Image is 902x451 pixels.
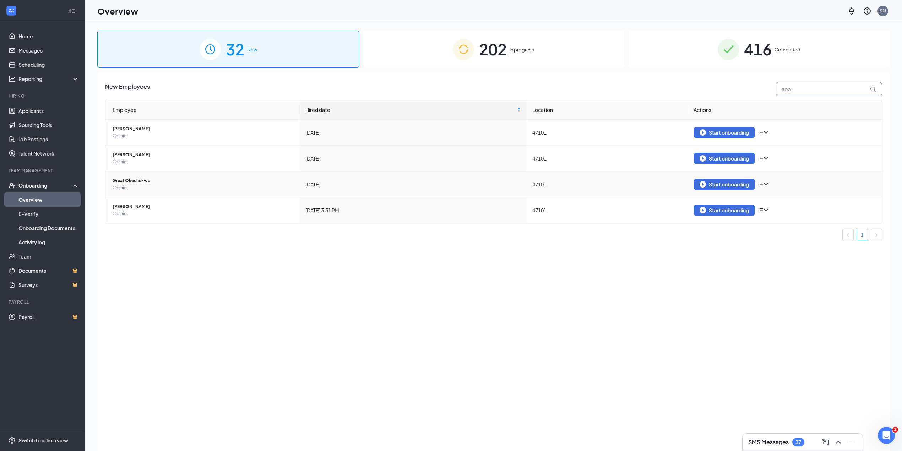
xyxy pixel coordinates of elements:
div: Onboarding [18,182,73,189]
button: Start onboarding [694,179,755,190]
span: left [846,233,850,237]
span: down [764,182,768,187]
span: 32 [226,37,244,61]
span: Completed [775,46,800,53]
button: Start onboarding [694,153,755,164]
span: down [764,130,768,135]
button: right [871,229,882,240]
div: [DATE] [305,129,521,136]
span: [PERSON_NAME] [113,125,294,132]
th: Actions [688,100,882,120]
a: Messages [18,43,79,58]
iframe: Intercom live chat [878,427,895,444]
svg: ComposeMessage [821,438,830,446]
td: 47101 [527,146,688,172]
a: Job Postings [18,132,79,146]
span: Great Okechukwu [113,177,294,184]
div: [DATE] [305,180,521,188]
div: SM [880,8,886,14]
div: Reporting [18,75,80,82]
div: Hiring [9,93,78,99]
span: 416 [744,37,772,61]
input: Search by Name, Job Posting, or Process [776,82,882,96]
a: SurveysCrown [18,278,79,292]
span: down [764,156,768,161]
svg: QuestionInfo [863,7,871,15]
div: Start onboarding [700,129,749,136]
span: Cashier [113,184,294,191]
a: PayrollCrown [18,310,79,324]
svg: Minimize [847,438,855,446]
svg: WorkstreamLogo [8,7,15,14]
div: Start onboarding [700,155,749,162]
span: 2 [892,427,898,433]
span: bars [758,130,764,135]
li: Next Page [871,229,882,240]
button: ChevronUp [833,436,844,448]
h3: SMS Messages [748,438,789,446]
a: Scheduling [18,58,79,72]
div: Start onboarding [700,181,749,188]
span: [PERSON_NAME] [113,203,294,210]
svg: Notifications [847,7,856,15]
svg: UserCheck [9,182,16,189]
svg: Settings [9,437,16,444]
a: Sourcing Tools [18,118,79,132]
span: Cashier [113,158,294,165]
a: Talent Network [18,146,79,161]
span: New [247,46,257,53]
th: Location [527,100,688,120]
span: Cashier [113,210,294,217]
span: bars [758,181,764,187]
a: Home [18,29,79,43]
li: Previous Page [842,229,854,240]
button: ComposeMessage [820,436,831,448]
span: In progress [510,46,534,53]
span: bars [758,207,764,213]
a: Team [18,249,79,263]
span: Hired date [305,106,516,114]
a: Applicants [18,104,79,118]
span: Cashier [113,132,294,140]
div: [DATE] [305,154,521,162]
div: Payroll [9,299,78,305]
div: [DATE] 3:31 PM [305,206,521,214]
span: [PERSON_NAME] [113,151,294,158]
a: E-Verify [18,207,79,221]
div: Start onboarding [700,207,749,213]
svg: Analysis [9,75,16,82]
span: New Employees [105,82,150,96]
h1: Overview [97,5,138,17]
td: 47101 [527,197,688,223]
span: right [874,233,879,237]
div: 37 [795,439,801,445]
a: DocumentsCrown [18,263,79,278]
button: left [842,229,854,240]
td: 47101 [527,120,688,146]
div: Switch to admin view [18,437,68,444]
a: Activity log [18,235,79,249]
svg: Collapse [69,7,76,15]
a: Overview [18,192,79,207]
div: Team Management [9,168,78,174]
button: Minimize [846,436,857,448]
button: Start onboarding [694,127,755,138]
button: Start onboarding [694,205,755,216]
span: down [764,208,768,213]
a: 1 [857,229,868,240]
span: bars [758,156,764,161]
svg: ChevronUp [834,438,843,446]
a: Onboarding Documents [18,221,79,235]
span: 202 [479,37,507,61]
td: 47101 [527,172,688,197]
th: Employee [105,100,300,120]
